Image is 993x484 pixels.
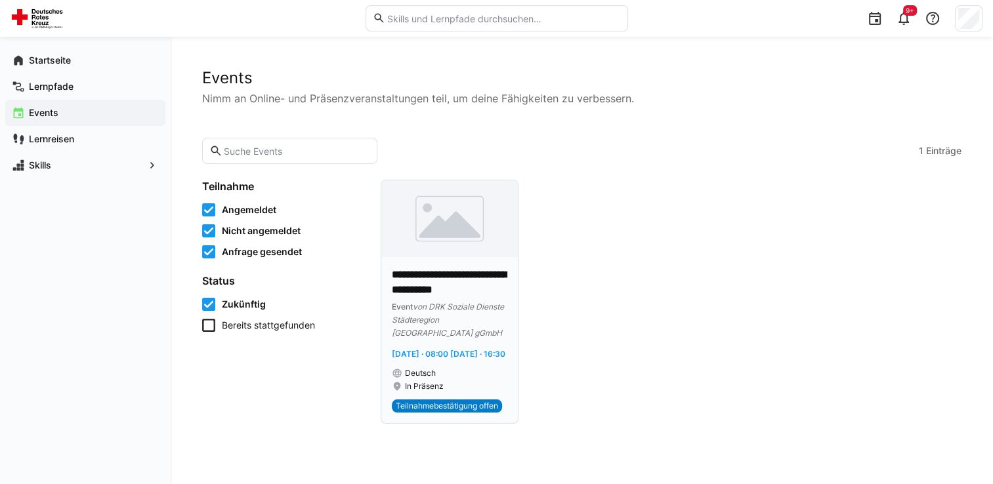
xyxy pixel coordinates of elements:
span: Deutsch [405,368,436,378]
span: Teilnahmebestätigung offen [396,401,498,411]
span: 1 [919,144,923,157]
span: Nicht angemeldet [222,224,301,237]
span: von DRK Soziale Dienste Städteregion [GEOGRAPHIC_DATA] gGmbH [392,302,504,338]
span: Event [392,302,413,312]
h2: Events [202,68,961,88]
span: In Präsenz [405,381,444,392]
img: image [381,180,518,257]
h4: Status [202,274,365,287]
span: Anfrage gesendet [222,245,302,258]
span: Einträge [926,144,961,157]
span: Zukünftig [222,298,266,311]
input: Suche Events [222,145,370,157]
h4: Teilnahme [202,180,365,193]
input: Skills und Lernpfade durchsuchen… [385,12,620,24]
span: [DATE] · 08:00 [DATE] · 16:30 [392,349,505,359]
span: Angemeldet [222,203,276,216]
span: Bereits stattgefunden [222,319,315,332]
p: Nimm an Online- und Präsenzveranstaltungen teil, um deine Fähigkeiten zu verbessern. [202,91,961,106]
span: 9+ [906,7,914,14]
